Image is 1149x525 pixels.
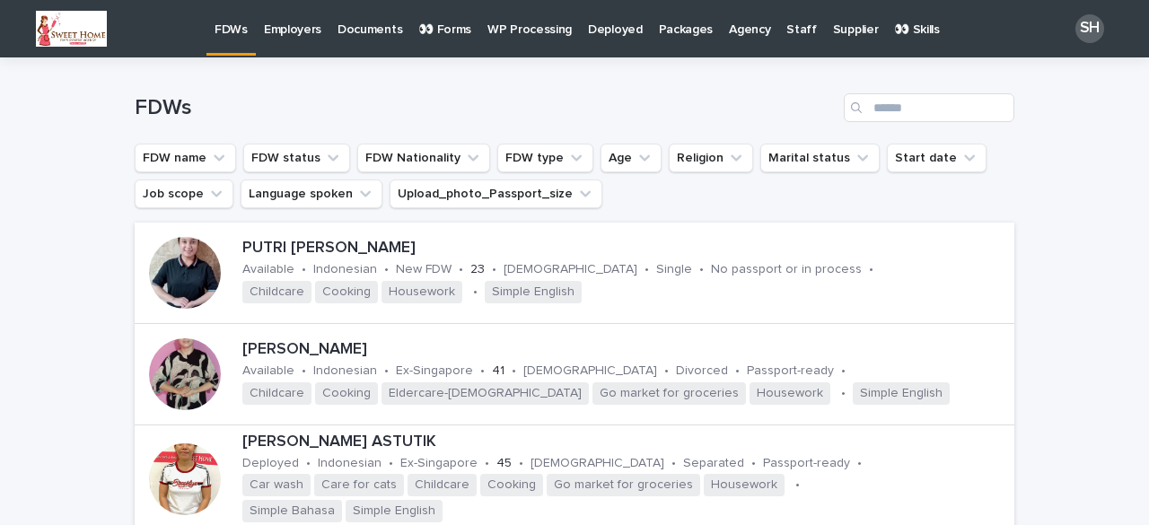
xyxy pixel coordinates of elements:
div: SH [1075,14,1104,43]
p: • [645,262,649,277]
span: Simple English [485,281,582,303]
p: New FDW [396,262,452,277]
p: Available [242,363,294,379]
p: • [302,262,306,277]
button: Job scope [135,179,233,208]
span: Childcare [242,382,311,405]
p: [PERSON_NAME] [242,340,1007,360]
p: • [671,456,676,471]
p: No passport or in process [711,262,862,277]
button: Start date [887,144,987,172]
p: [DEMOGRAPHIC_DATA] [504,262,637,277]
p: • [389,456,393,471]
span: Eldercare-[DEMOGRAPHIC_DATA] [382,382,589,405]
p: • [869,262,873,277]
span: Car wash [242,474,311,496]
p: Ex-Singapore [400,456,478,471]
p: • [699,262,704,277]
p: • [857,456,862,471]
p: • [519,456,523,471]
span: Go market for groceries [592,382,746,405]
p: • [795,477,800,493]
span: Housework [704,474,785,496]
button: FDW status [243,144,350,172]
p: Indonesian [313,363,377,379]
span: Housework [750,382,830,405]
button: Religion [669,144,753,172]
p: • [735,363,740,379]
p: [DEMOGRAPHIC_DATA] [531,456,664,471]
span: Childcare [408,474,477,496]
h1: FDWs [135,95,837,121]
p: PUTRI [PERSON_NAME] [242,239,1007,258]
p: Indonesian [313,262,377,277]
p: • [512,363,516,379]
p: • [473,284,478,300]
p: • [459,262,463,277]
a: [PERSON_NAME]Available•Indonesian•Ex-Singapore•41•[DEMOGRAPHIC_DATA]•Divorced•Passport-ready•Chil... [135,324,1014,425]
button: Age [601,144,662,172]
span: Simple English [853,382,950,405]
span: Simple Bahasa [242,500,342,522]
p: • [302,363,306,379]
button: FDW name [135,144,236,172]
button: Marital status [760,144,880,172]
p: 41 [492,363,504,379]
p: 23 [470,262,485,277]
p: • [841,386,846,401]
span: Cooking [315,281,378,303]
p: • [751,456,756,471]
p: • [384,262,389,277]
span: Simple English [346,500,443,522]
p: Divorced [676,363,728,379]
p: • [492,262,496,277]
span: Go market for groceries [547,474,700,496]
p: Separated [683,456,744,471]
p: • [664,363,669,379]
p: • [485,456,489,471]
button: FDW type [497,144,593,172]
p: • [384,363,389,379]
p: 45 [496,456,512,471]
p: [DEMOGRAPHIC_DATA] [523,363,657,379]
p: Available [242,262,294,277]
button: Language spoken [241,179,382,208]
p: • [480,363,485,379]
p: Ex-Singapore [396,363,473,379]
p: Single [656,262,692,277]
span: Care for cats [314,474,404,496]
span: Childcare [242,281,311,303]
p: Indonesian [318,456,382,471]
p: Passport-ready [763,456,850,471]
p: Deployed [242,456,299,471]
img: ncPOkRrFJUUIEYEYuzfrDyLxuHKTA-3tTAXeLZiUA6I [36,11,107,47]
p: • [841,363,846,379]
span: Housework [382,281,462,303]
p: Passport-ready [747,363,834,379]
span: Cooking [480,474,543,496]
a: PUTRI [PERSON_NAME]Available•Indonesian•New FDW•23•[DEMOGRAPHIC_DATA]•Single•No passport or in pr... [135,223,1014,324]
button: Upload_photo_Passport_size [390,179,602,208]
button: FDW Nationality [357,144,490,172]
input: Search [844,93,1014,122]
p: • [306,456,311,471]
p: [PERSON_NAME] ASTUTIK [242,433,1007,452]
span: Cooking [315,382,378,405]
